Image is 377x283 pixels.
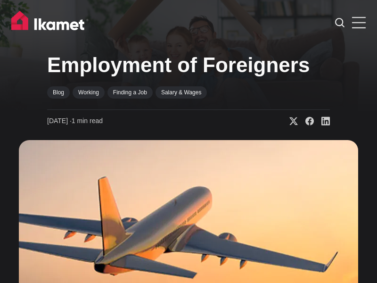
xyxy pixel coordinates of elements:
[282,117,298,126] a: Share on X
[11,11,89,34] img: Ikamet home
[107,86,153,99] a: Finding a Job
[156,86,207,99] a: Salary & Wages
[47,117,103,126] time: 1 min read
[47,117,72,125] span: [DATE] ∙
[73,86,105,99] a: Working
[47,53,330,78] h1: Employment of Foreigners
[314,117,330,126] a: Share on Linkedin
[47,86,70,99] a: Blog
[298,117,314,126] a: Share on Facebook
